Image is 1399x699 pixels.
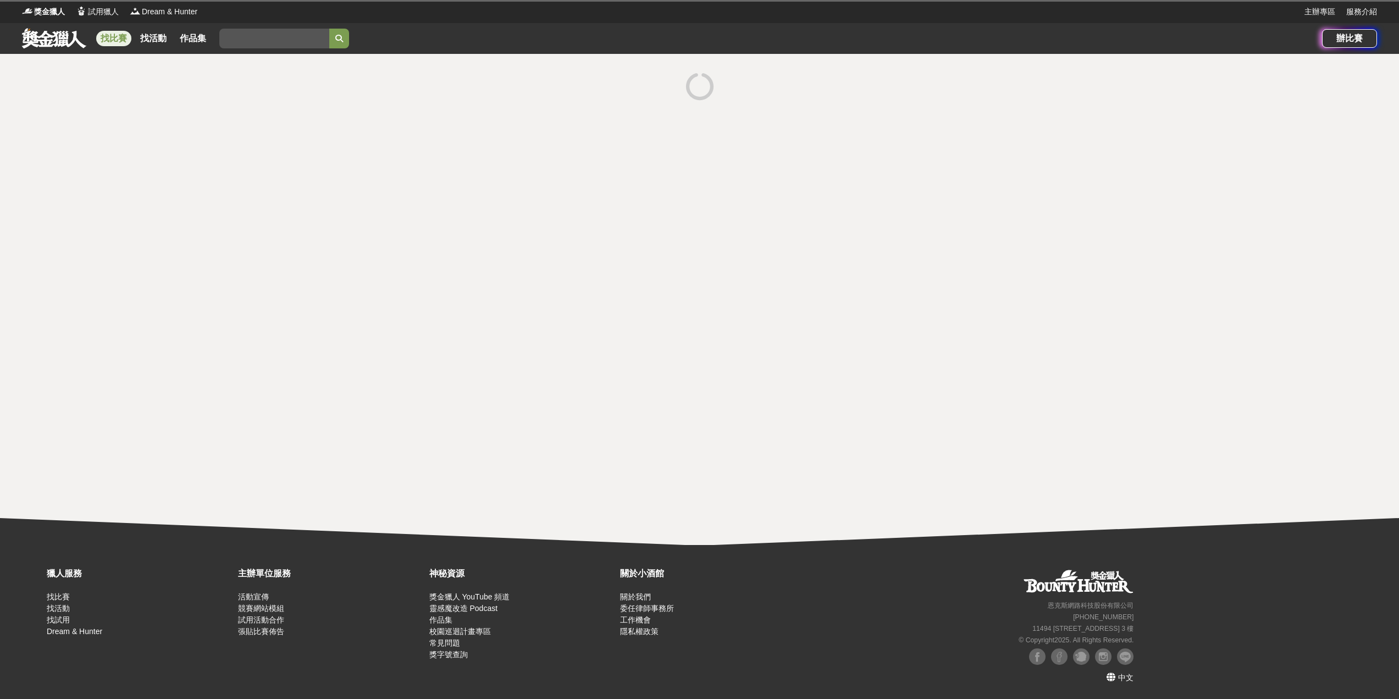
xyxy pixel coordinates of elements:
a: 關於我們 [620,592,651,601]
div: 獵人服務 [47,567,233,580]
a: 獎字號查詢 [429,650,468,659]
a: 隱私權政策 [620,627,659,636]
a: 委任律師事務所 [620,604,674,613]
span: Dream & Hunter [142,6,197,18]
a: 找比賽 [96,31,131,46]
a: 作品集 [429,615,452,624]
img: Plurk [1073,648,1090,665]
a: 獎金獵人 YouTube 頻道 [429,592,510,601]
a: LogoDream & Hunter [130,6,197,18]
a: Dream & Hunter [47,627,102,636]
small: 恩克斯網路科技股份有限公司 [1048,602,1133,609]
img: Logo [22,5,33,16]
a: 靈感魔改造 Podcast [429,604,497,613]
a: 作品集 [175,31,211,46]
img: Facebook [1029,648,1046,665]
span: 中文 [1118,673,1133,682]
a: 常見問題 [429,639,460,647]
span: 獎金獵人 [34,6,65,18]
a: Logo試用獵人 [76,6,119,18]
small: 11494 [STREET_ADDRESS] 3 樓 [1032,625,1133,632]
img: Logo [130,5,141,16]
span: 試用獵人 [88,6,119,18]
a: 競賽網站模組 [238,604,284,613]
div: 主辦單位服務 [238,567,424,580]
a: 找試用 [47,615,70,624]
a: Logo獎金獵人 [22,6,65,18]
small: [PHONE_NUMBER] [1073,613,1133,621]
img: Facebook [1051,648,1068,665]
a: 找活動 [47,604,70,613]
small: © Copyright 2025 . All Rights Reserved. [1019,636,1133,644]
a: 活動宣傳 [238,592,269,601]
a: 試用活動合作 [238,615,284,624]
img: Logo [76,5,87,16]
div: 神秘資源 [429,567,615,580]
a: 校園巡迴計畫專區 [429,627,491,636]
a: 工作機會 [620,615,651,624]
div: 關於小酒館 [620,567,806,580]
a: 張貼比賽佈告 [238,627,284,636]
a: 找活動 [136,31,171,46]
img: LINE [1117,648,1133,665]
a: 辦比賽 [1322,29,1377,48]
a: 主辦專區 [1304,6,1335,18]
a: 服務介紹 [1346,6,1377,18]
a: 找比賽 [47,592,70,601]
img: Instagram [1095,648,1112,665]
